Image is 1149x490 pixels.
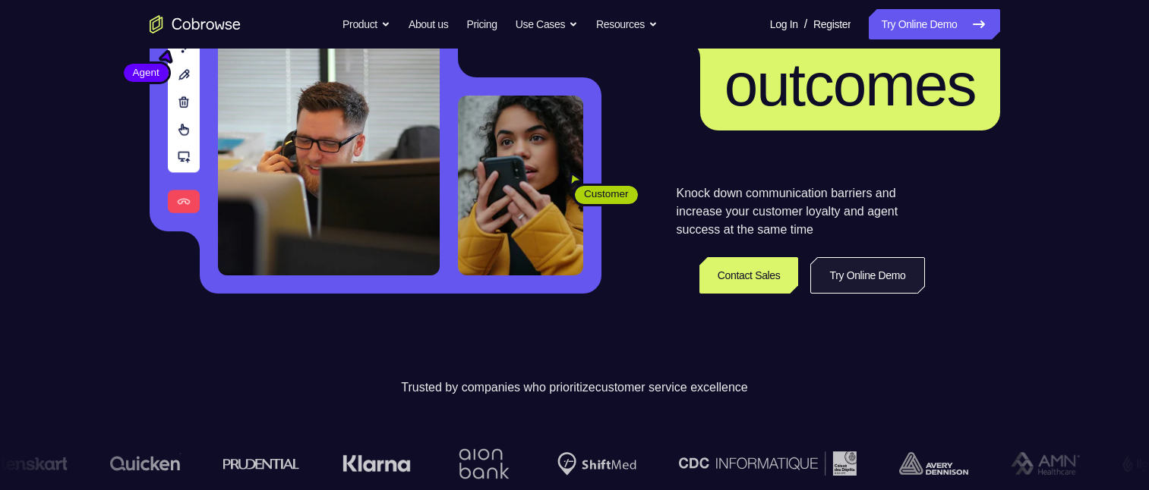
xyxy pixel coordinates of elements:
[342,9,390,39] button: Product
[897,452,966,475] img: avery-dennison
[869,9,999,39] a: Try Online Demo
[810,257,924,294] a: Try Online Demo
[724,51,976,118] span: outcomes
[409,9,448,39] a: About us
[466,9,497,39] a: Pricing
[677,451,854,475] img: CDC Informatique
[770,9,798,39] a: Log In
[595,381,748,394] span: customer service excellence
[804,15,807,33] span: /
[458,96,583,275] img: A customer holding their phone
[699,257,799,294] a: Contact Sales
[218,5,440,275] img: A customer support agent talking on the phone
[340,454,409,473] img: Klarna
[221,457,298,470] img: prudential
[150,15,241,33] a: Go to the home page
[555,452,634,476] img: Shiftmed
[596,9,658,39] button: Resources
[677,184,925,239] p: Knock down communication barriers and increase your customer loyalty and agent success at the sam...
[516,9,578,39] button: Use Cases
[813,9,851,39] a: Register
